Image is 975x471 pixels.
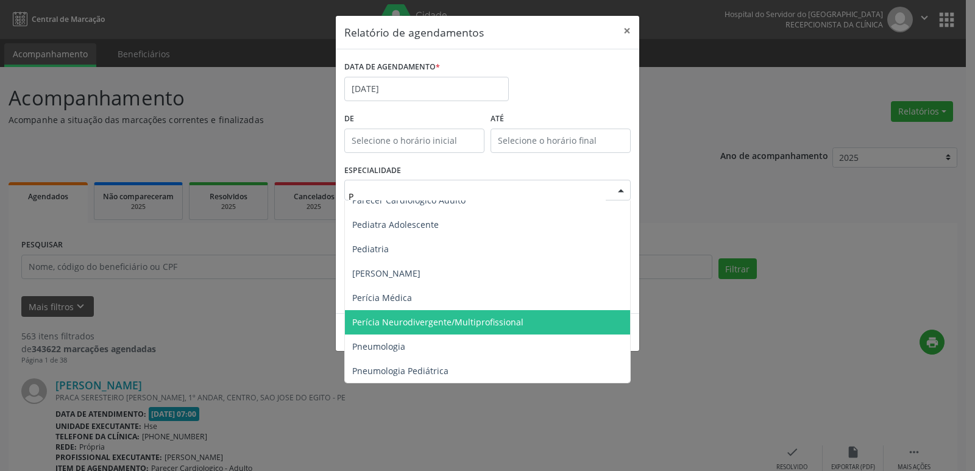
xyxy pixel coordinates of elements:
label: ESPECIALIDADE [344,161,401,180]
label: De [344,110,484,129]
input: Seleciona uma especialidade [349,184,606,208]
span: [PERSON_NAME] [352,267,420,279]
span: Parecer Cardiologico Adulto [352,194,466,206]
span: Pneumologia [352,341,405,352]
button: Close [615,16,639,46]
input: Selecione uma data ou intervalo [344,77,509,101]
input: Selecione o horário final [491,129,631,153]
label: DATA DE AGENDAMENTO [344,58,440,77]
span: Pediatra Adolescente [352,219,439,230]
span: Pneumologia Pediátrica [352,365,448,377]
span: Perícia Médica [352,292,412,303]
span: Pediatria [352,243,389,255]
h5: Relatório de agendamentos [344,24,484,40]
input: Selecione o horário inicial [344,129,484,153]
span: Perícia Neurodivergente/Multiprofissional [352,316,523,328]
label: ATÉ [491,110,631,129]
